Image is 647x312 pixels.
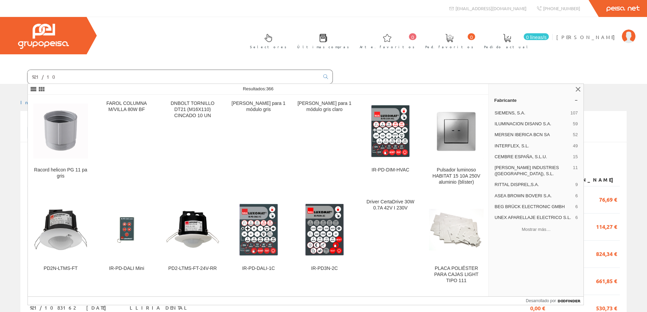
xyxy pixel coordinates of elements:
font: 0 líneas/s [526,35,546,40]
font: 921/1083162 [30,305,75,311]
span: [PERSON_NAME] INDUSTRIES ([GEOGRAPHIC_DATA]), S.L. [495,165,570,177]
img: Pulsador luminoso HABITAT 15 10A 250V aluminio (blíster) [429,104,484,158]
a: Fabricante [489,95,583,106]
span: 107 [571,110,578,116]
span: 49 [573,143,578,149]
font: 530,73 € [596,305,617,312]
img: PD2N-LTMS-FT [33,202,88,257]
a: Últimas compras [290,28,353,53]
font: 0 [470,35,473,40]
a: IR-PD-DALI Mini IR-PD-DALI Mini [94,194,159,292]
a: IR-PD-DALI-1C IR-PD-DALI-1C [226,194,291,292]
span: 15 [573,154,578,160]
a: IR-PD-DIM-HVAC IR-PD-DIM-HVAC [358,95,423,193]
input: Introduzca parte o toda la referencia1, referencia2, número, fecha(dd/mm/yy) o rango de fechas(dd... [27,127,394,139]
a: [PERSON_NAME] para 1 módulo gris [226,95,291,193]
div: PD2-LTMS-FT-24V-RR [165,265,220,272]
font: 114,27 € [596,223,617,230]
div: DNBOLT TORNILLO DT21 (M16X110) CINCADO 10 UN [165,100,220,119]
div: [PERSON_NAME] para 1 módulo gris claro [297,100,352,113]
span: MERSEN IBERICA BCN SA [495,132,570,138]
img: Racord helicon PG 11 pa gris [33,104,88,158]
font: 824,34 € [596,250,617,257]
span: 59 [573,121,578,127]
a: Pulsador luminoso HABITAT 15 10A 250V aluminio (blíster) Pulsador luminoso HABITAT 15 10A 250V al... [424,95,489,193]
span: INTERFLEX, S.L. [495,143,570,149]
span: 52 [573,132,578,138]
div: IR-PD-DIM-HVAC [363,167,418,173]
button: Mostrar más… [491,224,581,235]
img: IR-PD-DALI-1C [231,202,286,257]
img: IR-PD-DALI Mini [99,202,154,257]
font: [EMAIL_ADDRESS][DOMAIN_NAME] [455,5,526,11]
span: 9 [575,182,578,188]
span: BEG BRÜCK ELECTRONIC GMBH [495,204,573,210]
div: Racord helicon PG 11 pa gris [33,167,88,179]
font: LLIRIA DENTAL [130,305,190,311]
span: 11 [573,165,578,177]
span: 366 [266,86,274,91]
font: Últimas compras [297,44,349,49]
font: [PHONE_NUMBER] [543,5,580,11]
font: 661,85 € [596,277,617,285]
a: Desarrollado por [526,297,583,305]
img: PLACA POLIÉSTER PARA CAJAS LIGHT TIPO 111 [429,202,484,257]
a: FAROL COLUMNA M/VILLA 80W BF [94,95,159,193]
span: Resultados: [243,86,273,91]
font: [DATE] [86,305,110,311]
span: ASEA BROWN BOVERI S.A. [495,193,573,199]
font: Selectores [250,44,287,49]
img: PD2-LTMS-FT-24V-RR [165,202,220,257]
a: Driver CertaDrive 30W 0.7A 42V I 230V [358,194,423,292]
div: FAROL COLUMNA M/VILLA 80W BF [99,100,154,113]
a: [PERSON_NAME] [556,28,635,35]
input: Buscar ... [28,70,319,84]
span: UNEX APARELLAJE ELECTRICO S.L. [495,215,573,221]
a: Inicio [20,99,49,105]
a: IR-PD3N-2C IR-PD3N-2C [292,194,357,292]
div: IR-PD3N-2C [297,265,352,272]
a: [PERSON_NAME] para 1 módulo gris claro [292,95,357,193]
a: PLACA POLIÉSTER PARA CAJAS LIGHT TIPO 111 PLACA POLIÉSTER PARA CAJAS LIGHT TIPO 111 [424,194,489,292]
a: Selectores [243,28,290,53]
a: DNBOLT TORNILLO DT21 (M16X110) CINCADO 10 UN [160,95,225,193]
a: PD2N-LTMS-FT PD2N-LTMS-FT [28,194,93,292]
font: Pedido actual [484,44,530,49]
div: IR-PD-DALI Mini [99,265,154,272]
img: Grupo Peisa [18,24,69,49]
div: PLACA POLIÉSTER PARA CAJAS LIGHT TIPO 111 [429,265,484,284]
span: 6 [575,215,578,221]
font: Arte. favoritos [360,44,415,49]
div: PD2N-LTMS-FT [33,265,88,272]
span: RITTAL DISPREL,S.A. [495,182,573,188]
span: 6 [575,193,578,199]
font: 0 [411,35,414,40]
font: [PERSON_NAME] [556,34,618,40]
a: Racord helicon PG 11 pa gris Racord helicon PG 11 pa gris [28,95,93,193]
font: 0,00 € [530,305,545,312]
font: 76,69 € [599,196,617,203]
div: Pulsador luminoso HABITAT 15 10A 250V aluminio (blíster) [429,167,484,185]
div: IR-PD-DALI-1C [231,265,286,272]
span: SIEMENS, S.A. [495,110,568,116]
img: IR-PD3N-2C [297,202,352,257]
img: IR-PD-DIM-HVAC [363,104,418,158]
span: 6 [575,204,578,210]
div: Driver CertaDrive 30W 0.7A 42V I 230V [363,199,418,211]
font: Desarrollado por [526,298,556,303]
font: Listado mis albaranes [27,118,124,127]
div: [PERSON_NAME] para 1 módulo gris [231,100,286,113]
span: ILUMINACION DISANO S.A. [495,121,570,127]
span: CEMBRE ESPAÑA, S.L.U. [495,154,570,160]
a: PD2-LTMS-FT-24V-RR PD2-LTMS-FT-24V-RR [160,194,225,292]
font: Mostrar [27,150,59,156]
font: Ped. favoritos [425,44,473,49]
